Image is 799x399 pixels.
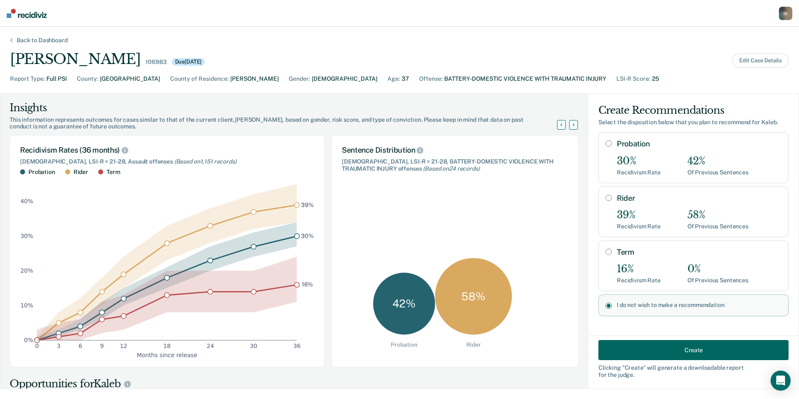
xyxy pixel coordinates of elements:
text: 0 [35,343,39,349]
div: Opportunities for Kaleb [10,377,579,391]
div: Recidivism Rate [617,277,661,284]
div: 106983 [145,59,166,66]
div: Recidivism Rate [617,169,661,176]
div: BATTERY-DOMESTIC VIOLENCE WITH TRAUMATIC INJURY [444,74,606,83]
text: 39% [301,201,314,208]
div: Full PSI [46,74,67,83]
div: Open Intercom Messenger [771,371,791,391]
div: Of Previous Sentences [687,277,748,284]
button: Create [598,340,789,360]
div: Gender : [289,74,310,83]
text: 6 [79,343,82,349]
div: Probation [28,169,55,176]
text: 12 [120,343,127,349]
div: Recidivism Rates (36 months) [20,146,314,155]
div: Rider [74,169,88,176]
text: 36 [293,343,301,349]
div: 39% [617,209,661,221]
div: Create Recommendations [598,104,789,117]
label: I do not wish to make a recommendation [617,302,781,309]
div: Back to Dashboard [7,37,78,44]
div: This information represents outcomes for cases similar to that of the current client, [PERSON_NAM... [10,116,567,130]
text: 18 [163,343,171,349]
text: 30% [301,233,314,239]
div: [DEMOGRAPHIC_DATA] [312,74,377,83]
g: text [301,201,314,288]
label: Probation [617,139,781,148]
div: Age : [387,74,400,83]
div: Sentence Distribution [342,146,568,155]
text: 0% [24,337,33,343]
text: Months since release [137,351,197,358]
text: 24 [206,343,214,349]
text: 9 [100,343,104,349]
span: (Based on 24 records ) [423,165,479,172]
div: [DEMOGRAPHIC_DATA], LSI-R = 21-28, BATTERY-DOMESTIC VIOLENCE WITH TRAUMATIC INJURY offenses [342,158,568,172]
div: Of Previous Sentences [687,169,748,176]
text: 30% [20,233,33,239]
text: 20% [20,267,33,274]
label: Term [617,248,781,257]
g: area [37,184,297,340]
div: Clicking " Create " will generate a downloadable report for the judge. [598,364,789,379]
button: ID [779,7,792,20]
div: Recidivism Rate [617,223,661,230]
img: Recidiviz [7,9,47,18]
div: Probation [391,341,417,348]
text: 3 [57,343,61,349]
button: Edit Case Details [732,54,789,68]
label: Rider [617,194,781,203]
div: I D [779,7,792,20]
text: 16% [302,281,313,288]
div: County of Residence : [170,74,229,83]
div: 58 % [435,258,512,335]
div: 42 % [373,273,435,335]
g: y-axis tick label [20,198,33,343]
div: County : [77,74,98,83]
div: Insights [10,101,567,115]
div: 37 [402,74,409,83]
div: 25 [652,74,659,83]
div: [GEOGRAPHIC_DATA] [100,74,160,83]
text: 10% [20,302,33,309]
text: 40% [20,198,33,205]
div: Term [107,169,120,176]
div: 58% [687,209,748,221]
div: [PERSON_NAME] [230,74,279,83]
div: Offense : [419,74,443,83]
div: [PERSON_NAME] [10,51,140,68]
div: 30% [617,155,661,167]
div: Due [DATE] [172,58,205,66]
g: x-axis tick label [35,343,300,349]
div: Report Type : [10,74,45,83]
div: 16% [617,263,661,275]
text: 30 [250,343,257,349]
div: Rider [466,341,481,348]
div: Of Previous Sentences [687,223,748,230]
div: [DEMOGRAPHIC_DATA], LSI-R = 21-28, Assault offenses [20,158,314,165]
div: Select the disposition below that you plan to recommend for Kaleb . [598,119,789,126]
div: 0% [687,263,748,275]
span: (Based on 1,151 records ) [174,158,237,165]
div: LSI-R Score : [616,74,650,83]
g: x-axis label [137,351,197,358]
div: 42% [687,155,748,167]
